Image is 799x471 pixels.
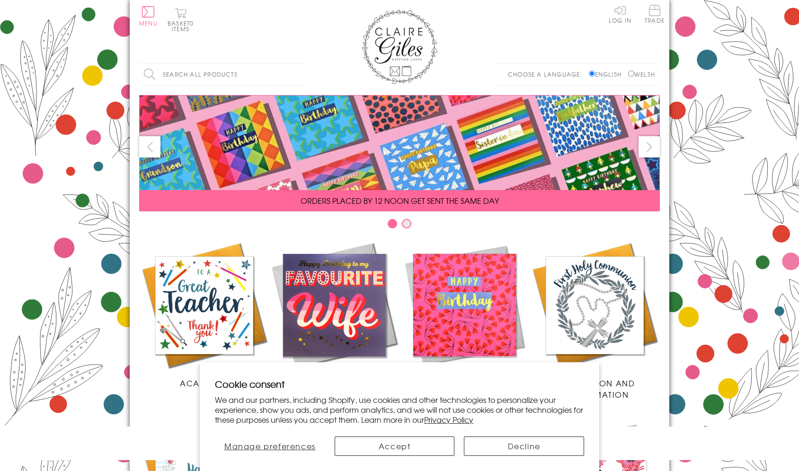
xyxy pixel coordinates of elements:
button: Menu [139,6,158,26]
a: Log In [609,5,631,23]
a: Communion and Confirmation [530,240,660,400]
a: New Releases [269,240,399,389]
a: Privacy Policy [424,414,473,425]
p: We and our partners, including Shopify, use cookies and other technologies to personalize your ex... [215,395,584,424]
button: Basket0 items [168,8,194,32]
label: English [589,70,626,78]
span: ORDERS PLACED BY 12 NOON GET SENT THE SAME DAY [301,195,499,206]
input: English [589,70,595,77]
span: Academic [180,377,229,389]
span: Menu [139,19,158,27]
a: Trade [645,5,665,25]
button: Accept [335,436,455,456]
button: Carousel Page 2 [402,219,411,228]
button: Decline [464,436,584,456]
h2: Cookie consent [215,377,584,391]
span: Trade [645,5,665,23]
input: Search all products [139,64,305,85]
input: Welsh [628,70,634,77]
div: Carousel Pagination [139,218,660,233]
button: next [639,136,660,157]
span: Manage preferences [224,440,316,452]
button: Manage preferences [215,436,325,456]
input: Search [295,64,305,85]
img: Claire Giles Greetings Cards [362,9,437,84]
p: Choose a language: [508,70,587,78]
button: Carousel Page 1 (Current Slide) [388,219,397,228]
a: Academic [139,240,269,389]
label: Welsh [628,70,655,78]
span: 0 items [172,19,194,33]
button: prev [139,136,160,157]
a: Birthdays [399,240,530,389]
